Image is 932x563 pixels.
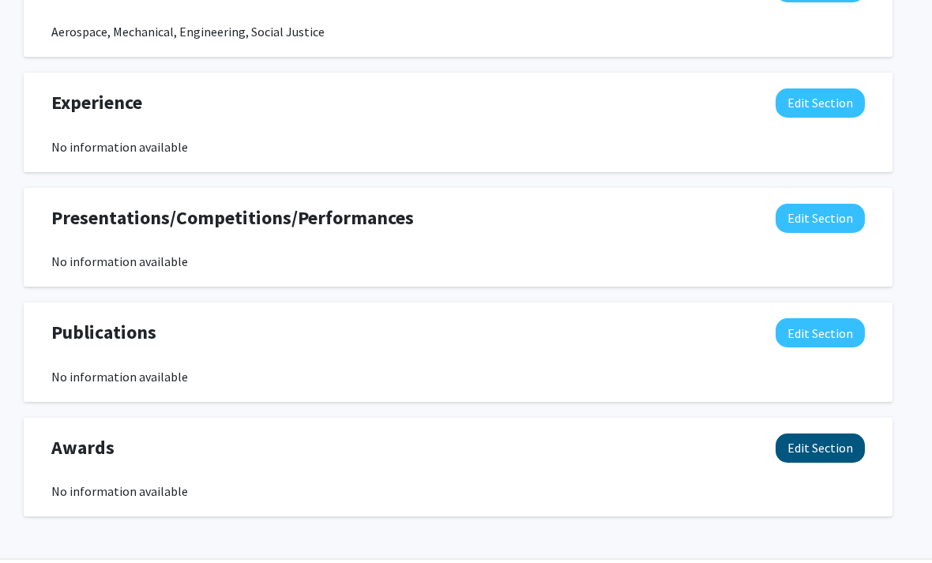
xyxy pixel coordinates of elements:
[51,137,865,156] div: No information available
[51,252,865,271] div: No information available
[51,204,414,232] span: Presentations/Competitions/Performances
[776,88,865,118] button: Edit Experience
[51,22,865,41] div: Aerospace, Mechanical, Engineering, Social Justice
[51,88,142,117] span: Experience
[51,367,865,386] div: No information available
[776,434,865,463] button: Edit Awards
[51,482,865,501] div: No information available
[51,434,115,462] span: Awards
[12,492,67,551] iframe: Chat
[51,318,156,347] span: Publications
[776,204,865,233] button: Edit Presentations/Competitions/Performances
[776,318,865,347] button: Edit Publications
